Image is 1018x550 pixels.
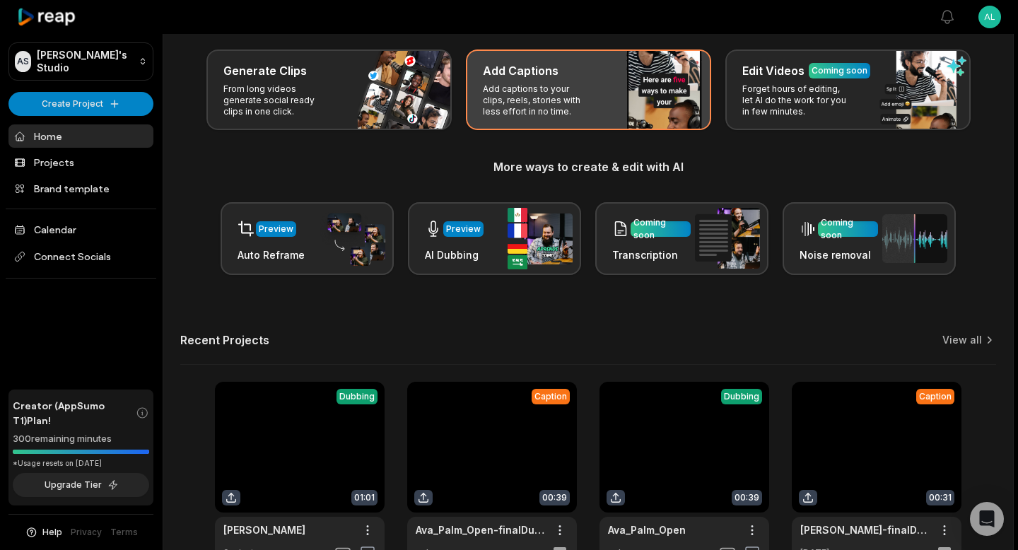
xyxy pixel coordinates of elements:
[8,92,153,116] button: Create Project
[71,526,102,539] a: Privacy
[612,247,691,262] h3: Transcription
[320,211,385,267] img: auto_reframe.png
[223,83,333,117] p: From long videos generate social ready clips in one click.
[223,522,305,537] a: [PERSON_NAME]
[970,502,1004,536] div: Open Intercom Messenger
[8,151,153,174] a: Projects
[8,177,153,200] a: Brand template
[821,216,875,242] div: Coming soon
[8,244,153,269] span: Connect Socials
[425,247,484,262] h3: AI Dubbing
[742,83,852,117] p: Forget hours of editing, let AI do the work for you in few minutes.
[8,218,153,241] a: Calendar
[238,247,305,262] h3: Auto Reframe
[483,83,592,117] p: Add captions to your clips, reels, stories with less effort in no time.
[882,214,947,263] img: noise_removal.png
[812,64,867,77] div: Coming soon
[800,522,930,537] a: [PERSON_NAME]-finalDubbedClip
[416,522,546,537] a: Ava_Palm_Open-finalDubbedClip
[446,223,481,235] div: Preview
[25,526,62,539] button: Help
[483,62,558,79] h3: Add Captions
[13,473,149,497] button: Upgrade Tier
[259,223,293,235] div: Preview
[608,522,686,537] a: Ava_Palm_Open
[633,216,688,242] div: Coming soon
[8,124,153,148] a: Home
[742,62,805,79] h3: Edit Videos
[13,432,149,446] div: 300 remaining minutes
[695,208,760,269] img: transcription.png
[42,526,62,539] span: Help
[180,158,996,175] h3: More ways to create & edit with AI
[37,49,133,74] p: [PERSON_NAME]'s Studio
[223,62,307,79] h3: Generate Clips
[110,526,138,539] a: Terms
[180,333,269,347] h2: Recent Projects
[13,458,149,469] div: *Usage resets on [DATE]
[942,333,982,347] a: View all
[800,247,878,262] h3: Noise removal
[15,51,31,72] div: AS
[508,208,573,269] img: ai_dubbing.png
[13,398,136,428] span: Creator (AppSumo T1) Plan!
